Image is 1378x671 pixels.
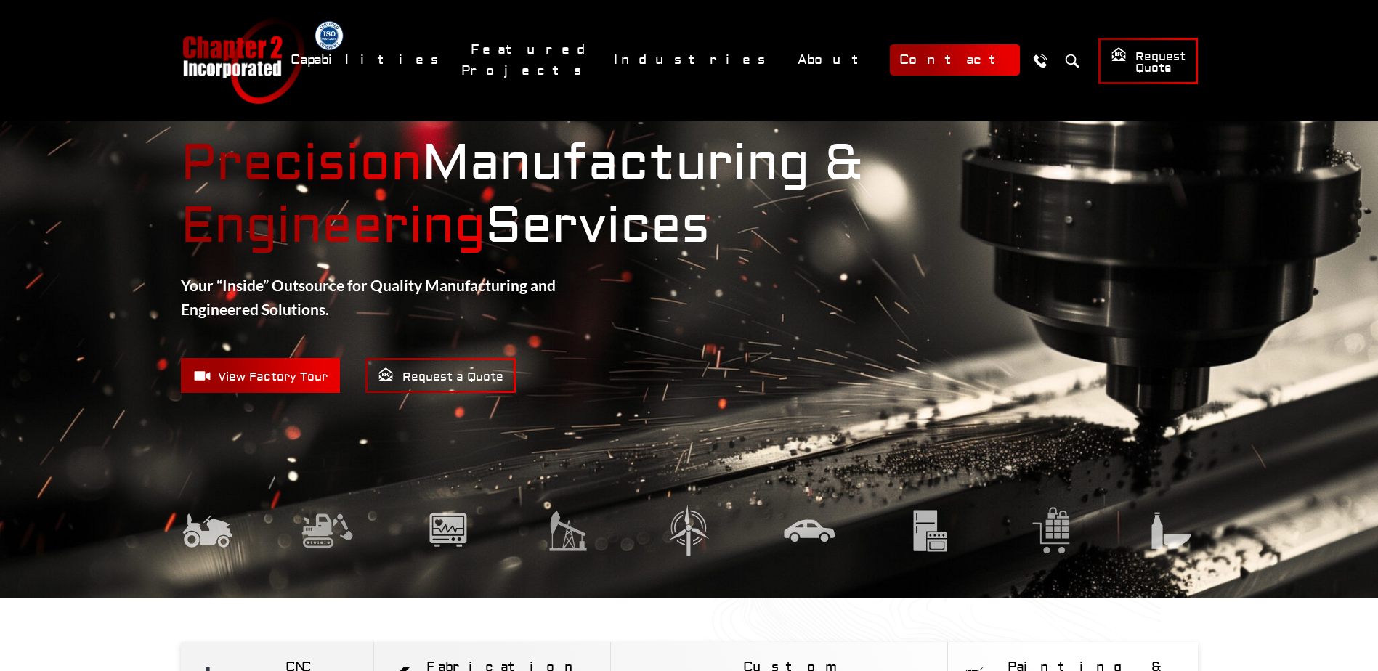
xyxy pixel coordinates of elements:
a: Featured Projects [461,34,597,86]
span: Request Quote [1111,46,1186,76]
a: Request Quote [1098,38,1198,84]
button: Search [1059,47,1086,74]
strong: Your “Inside” Outsource for Quality Manufacturing and Engineered Solutions. [181,276,556,319]
span: View Factory Tour [193,367,328,385]
span: Request a Quote [378,367,503,385]
a: Request a Quote [365,358,516,393]
a: Call Us [1027,47,1054,74]
mark: Engineering [181,195,485,257]
a: About [788,44,883,76]
a: Capabilities [281,44,454,76]
mark: Precision [181,133,422,195]
a: Industries [604,44,781,76]
a: View Factory Tour [181,358,340,393]
a: Contact [890,44,1020,76]
a: Chapter 2 Incorporated [181,17,304,104]
strong: Manufacturing & Services [181,133,1198,258]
